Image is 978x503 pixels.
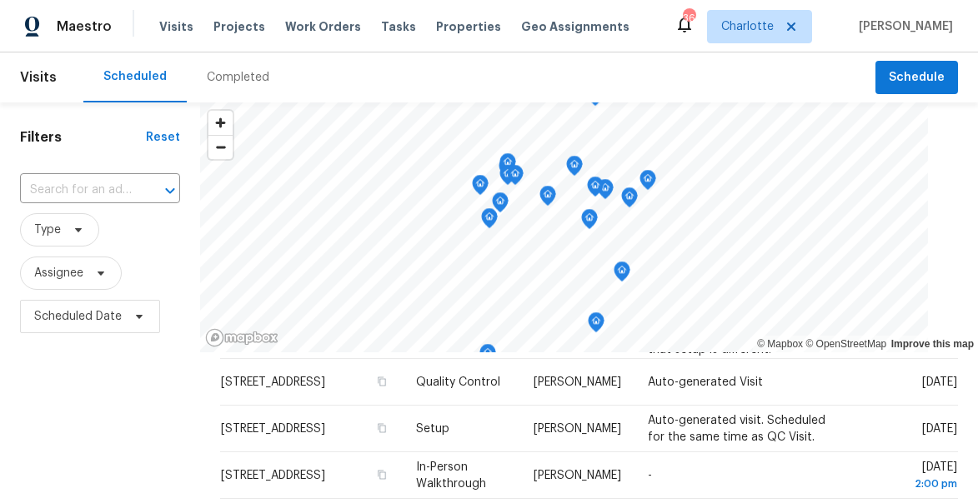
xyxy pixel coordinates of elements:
div: Map marker [639,170,656,196]
span: Scheduled Date [34,308,122,325]
span: Properties [436,18,501,35]
span: Auto-generated Visit [648,376,763,388]
span: In-Person Walkthrough [416,461,486,490]
div: Scheduled [103,68,167,85]
a: Improve this map [891,338,974,350]
div: Map marker [621,187,638,213]
span: Auto-generated visit. Scheduled for the same time as QC Visit. [648,415,825,443]
button: Zoom in [208,111,233,135]
span: Type [34,222,61,238]
button: Copy Address [374,421,389,436]
input: Search for an address... [20,177,133,203]
span: [STREET_ADDRESS] [221,376,325,388]
span: Setup [416,423,449,435]
span: [PERSON_NAME] [534,470,621,481]
span: Auto-generated visit. Scheduled for the same time as QC Visit. This is an external listing. Pleas... [648,293,840,355]
span: Tasks [381,21,416,32]
span: [PERSON_NAME] [534,376,621,388]
div: Map marker [566,156,583,182]
span: Maestro [57,18,112,35]
button: Zoom out [208,135,233,159]
div: Map marker [588,312,604,338]
span: [DATE] [870,461,957,492]
span: Quality Control [416,376,500,388]
span: Schedule [889,67,945,88]
div: Map marker [587,177,604,202]
span: [DATE] [922,423,957,435]
span: Charlotte [721,18,774,35]
div: Map marker [581,209,598,235]
span: [PERSON_NAME] [852,18,953,35]
div: Map marker [507,165,524,191]
div: Map marker [479,344,496,370]
a: Mapbox homepage [205,328,278,347]
div: Map marker [539,186,556,212]
div: Map marker [481,208,498,234]
span: Work Orders [285,18,361,35]
button: Copy Address [374,374,389,389]
span: Visits [159,18,193,35]
span: [STREET_ADDRESS] [221,423,325,435]
h1: Filters [20,129,146,146]
div: Map marker [597,179,614,205]
span: [STREET_ADDRESS] [221,470,325,481]
a: Mapbox [757,338,803,350]
div: Map marker [472,175,489,201]
span: [PERSON_NAME] [534,423,621,435]
div: Map marker [492,192,509,218]
button: Copy Address [374,467,389,482]
span: Projects [213,18,265,35]
div: 36 [683,10,695,27]
button: Schedule [875,61,958,95]
button: Open [158,179,182,202]
a: OpenStreetMap [805,338,886,350]
div: Map marker [499,165,516,191]
span: Assignee [34,265,83,281]
span: Geo Assignments [521,18,629,35]
span: [DATE] [922,376,957,388]
div: Reset [146,129,180,146]
div: Map marker [499,153,516,179]
span: Zoom out [208,136,233,159]
canvas: Map [200,102,928,352]
div: Map marker [614,261,630,287]
span: - [648,470,652,481]
div: Completed [207,69,269,86]
span: Visits [20,59,57,96]
div: 2:00 pm [870,476,957,492]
